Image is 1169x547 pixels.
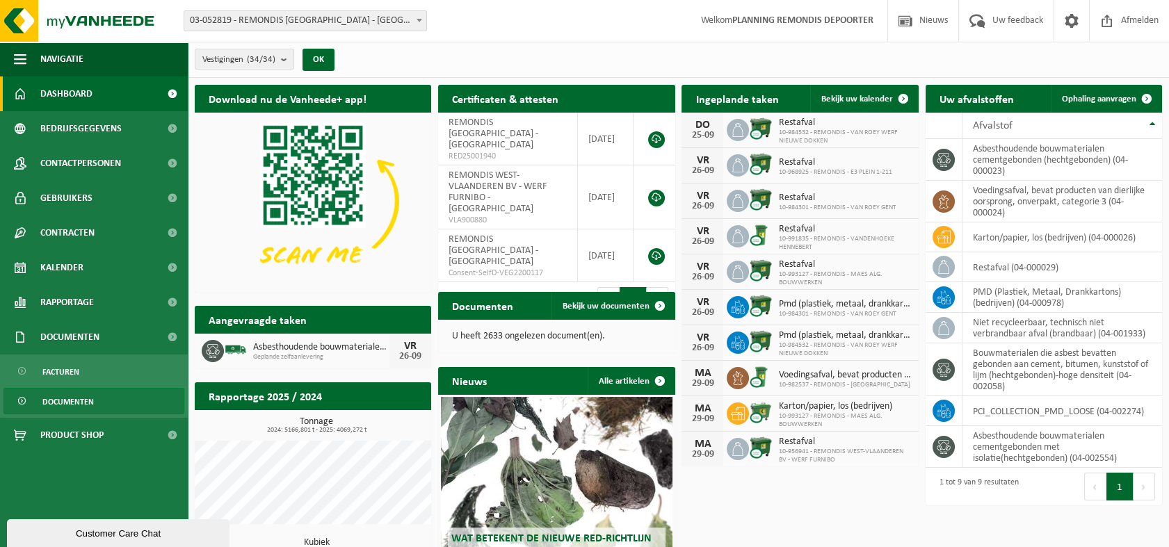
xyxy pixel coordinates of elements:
span: Bekijk uw documenten [563,302,650,311]
a: Facturen [3,358,184,384]
a: Bekijk uw documenten [551,292,674,320]
span: REMONDIS WEST-VLAANDEREN BV - WERF FURNIBO - [GEOGRAPHIC_DATA] [449,170,547,214]
span: Restafval [778,117,911,129]
span: 10-993127 - REMONDIS - MAES ALG. BOUWWERKEN [778,270,911,287]
td: asbesthoudende bouwmaterialen cementgebonden met isolatie(hechtgebonden) (04-002554) [962,426,1162,468]
span: Contactpersonen [40,146,121,181]
span: 10-956941 - REMONDIS WEST-VLAANDEREN BV - WERF FURNIBO [778,448,911,464]
span: VLA900880 [449,215,567,226]
td: [DATE] [578,165,634,229]
span: Ophaling aanvragen [1062,95,1136,104]
button: 1 [1106,473,1134,500]
div: 25-09 [688,131,716,140]
img: WB-1100-CU [749,436,773,459]
span: Gebruikers [40,181,92,215]
span: Bedrijfsgegevens [40,111,122,146]
span: 10-982537 - REMONDIS - [GEOGRAPHIC_DATA] [778,381,911,389]
img: WB-0240-CU [749,223,773,247]
span: 10-984532 - REMONDIS - VAN ROEY WERF NIEUWE DOKKEN [778,341,911,358]
span: Facturen [42,359,79,385]
span: 10-993127 - REMONDIS - MAES ALG. BOUWWERKEN [778,412,911,429]
a: Bekijk rapportage [328,409,430,437]
img: WB-1100-CU [749,188,773,211]
span: 10-984532 - REMONDIS - VAN ROEY WERF NIEUWE DOKKEN [778,129,911,145]
span: 10-984301 - REMONDIS - VAN ROEY GENT [778,310,911,318]
div: MA [688,403,716,414]
span: Rapportage [40,285,94,320]
h3: Tonnage [202,417,431,434]
div: MA [688,368,716,379]
div: 26-09 [688,237,716,247]
span: Afvalstof [973,120,1013,131]
div: 26-09 [688,343,716,353]
button: OK [303,49,334,71]
div: MA [688,439,716,450]
h2: Documenten [438,292,527,319]
span: Consent-SelfD-VEG2200117 [449,268,567,279]
div: VR [396,341,424,352]
span: Pmd (plastiek, metaal, drankkartons) (bedrijven) [778,330,911,341]
div: VR [688,155,716,166]
span: Restafval [778,157,892,168]
div: VR [688,297,716,308]
img: WB-1100-CU [749,329,773,353]
td: asbesthoudende bouwmaterialen cementgebonden (hechtgebonden) (04-000023) [962,139,1162,181]
img: Download de VHEPlus App [195,113,431,290]
span: 10-991835 - REMONDIS - VANDENHOEKE HENNEBERT [778,235,911,252]
img: WB-0240-CU [749,365,773,389]
div: 29-09 [688,450,716,459]
td: [DATE] [578,229,634,282]
span: Dashboard [40,76,92,111]
h2: Uw afvalstoffen [926,85,1028,112]
span: Kalender [40,250,83,285]
span: Karton/papier, los (bedrijven) [778,401,911,412]
strong: PLANNING REMONDIS DEPOORTER [732,15,873,26]
div: 29-09 [688,414,716,424]
h2: Certificaten & attesten [438,85,572,112]
span: Navigatie [40,42,83,76]
td: [DATE] [578,113,634,165]
span: Contracten [40,215,95,250]
span: REMONDIS [GEOGRAPHIC_DATA] - [GEOGRAPHIC_DATA] [449,117,538,150]
span: Pmd (plastiek, metaal, drankkartons) (bedrijven) [778,299,911,310]
td: karton/papier, los (bedrijven) (04-000026) [962,222,1162,252]
iframe: chat widget [7,516,232,547]
h2: Nieuws [438,367,501,394]
span: 03-052819 - REMONDIS WEST-VLAANDEREN - OOSTENDE [184,11,426,31]
span: Asbesthoudende bouwmaterialen cementgebonden (hechtgebonden) [253,342,389,353]
div: DO [688,120,716,131]
button: Previous [1084,473,1106,500]
span: REMONDIS [GEOGRAPHIC_DATA] - [GEOGRAPHIC_DATA] [449,234,538,267]
div: VR [688,332,716,343]
div: 26-09 [688,166,716,176]
span: RED25001940 [449,151,567,162]
td: PCI_COLLECTION_PMD_LOOSE (04-002274) [962,396,1162,426]
td: restafval (04-000029) [962,252,1162,282]
span: Restafval [778,193,896,204]
span: 03-052819 - REMONDIS WEST-VLAANDEREN - OOSTENDE [184,10,427,31]
p: U heeft 2633 ongelezen document(en). [452,332,661,341]
a: Documenten [3,388,184,414]
div: 26-09 [396,352,424,361]
img: WB-0660-CU [749,400,773,424]
div: VR [688,226,716,237]
div: VR [688,261,716,272]
h2: Ingeplande taken [682,85,792,112]
span: 10-968925 - REMONDIS - E3 PLEIN 1-211 [778,168,892,177]
a: Bekijk uw kalender [810,85,917,113]
img: WB-1100-CU [749,259,773,282]
count: (34/34) [247,55,275,64]
a: Alle artikelen [588,367,674,395]
span: Documenten [42,389,94,415]
div: 26-09 [688,308,716,318]
h2: Aangevraagde taken [195,306,321,333]
div: 1 tot 9 van 9 resultaten [933,471,1019,502]
span: Restafval [778,436,911,448]
img: BL-SO-LV [224,338,248,361]
div: 26-09 [688,202,716,211]
span: Voedingsafval, bevat producten van dierlijke oorsprong, onverpakt, categorie 3 [778,370,911,381]
a: Ophaling aanvragen [1051,85,1161,113]
button: Vestigingen(34/34) [195,49,294,70]
td: voedingsafval, bevat producten van dierlijke oorsprong, onverpakt, categorie 3 (04-000024) [962,181,1162,222]
h2: Download nu de Vanheede+ app! [195,85,380,112]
